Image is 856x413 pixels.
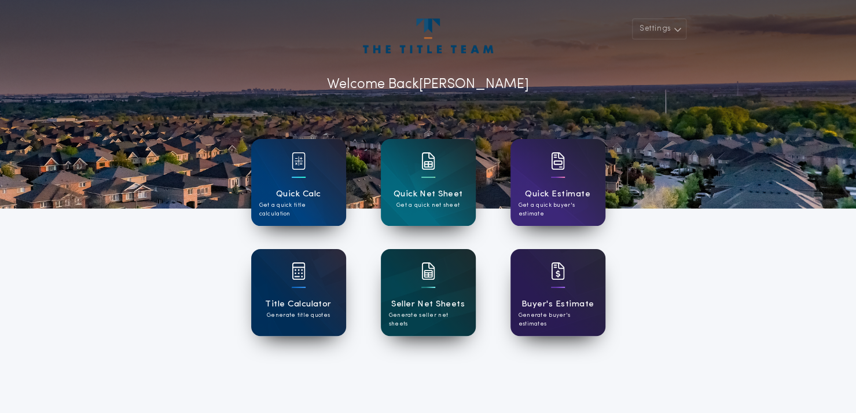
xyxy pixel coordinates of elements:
p: Get a quick buyer's estimate [519,201,597,218]
h1: Quick Net Sheet [394,188,463,201]
img: card icon [421,152,435,170]
a: card iconQuick CalcGet a quick title calculation [251,139,346,226]
h1: Seller Net Sheets [391,298,465,311]
img: card icon [292,152,306,170]
p: Get a quick title calculation [259,201,338,218]
a: card iconSeller Net SheetsGenerate seller net sheets [381,249,476,336]
p: Generate seller net sheets [389,311,468,328]
p: Generate buyer's estimates [519,311,597,328]
img: account-logo [363,19,493,53]
img: card icon [551,262,565,280]
h1: Buyer's Estimate [521,298,594,311]
a: card iconBuyer's EstimateGenerate buyer's estimates [510,249,605,336]
h1: Title Calculator [265,298,331,311]
p: Get a quick net sheet [396,201,460,210]
p: Generate title quotes [267,311,330,320]
img: card icon [292,262,306,280]
a: card iconQuick EstimateGet a quick buyer's estimate [510,139,605,226]
h1: Quick Calc [276,188,321,201]
img: card icon [421,262,435,280]
a: card iconQuick Net SheetGet a quick net sheet [381,139,476,226]
button: Settings [632,19,686,39]
p: Welcome Back [PERSON_NAME] [327,74,529,95]
h1: Quick Estimate [525,188,590,201]
img: card icon [551,152,565,170]
a: card iconTitle CalculatorGenerate title quotes [251,249,346,336]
